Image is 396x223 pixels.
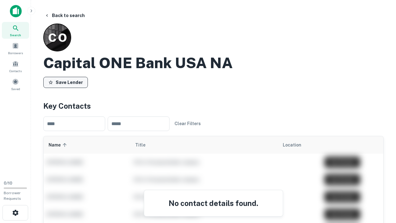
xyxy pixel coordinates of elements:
h4: Key Contacts [43,100,384,111]
span: Borrowers [8,50,23,55]
button: Back to search [42,10,87,21]
span: Borrower Requests [4,191,21,201]
h2: Capital ONE Bank USA NA [43,54,233,72]
a: Saved [2,76,29,93]
a: Contacts [2,58,29,75]
span: Saved [11,86,20,91]
button: Save Lender [43,77,88,88]
span: Search [10,33,21,37]
span: 0 / 10 [4,181,12,186]
button: Clear Filters [172,118,203,129]
a: Search [2,22,29,39]
p: C O [48,29,67,46]
h4: No contact details found. [152,198,275,209]
a: Borrowers [2,40,29,57]
iframe: Chat Widget [365,173,396,203]
span: Contacts [9,68,22,73]
img: capitalize-icon.png [10,5,22,17]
